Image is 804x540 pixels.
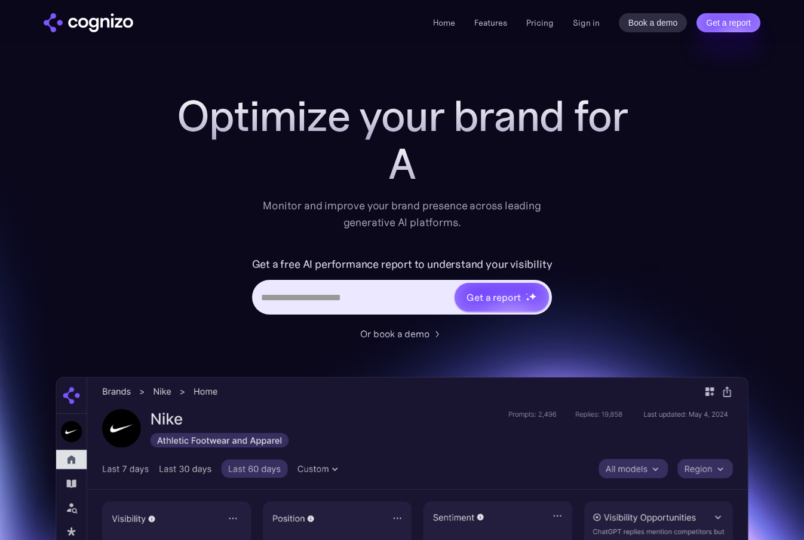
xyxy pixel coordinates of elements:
[619,13,688,32] a: Book a demo
[453,282,550,313] a: Get a reportstarstarstar
[252,255,553,274] label: Get a free AI performance report to understand your visibility
[433,17,455,28] a: Home
[163,140,641,188] div: A
[526,293,527,295] img: star
[474,17,507,28] a: Features
[573,16,600,30] a: Sign in
[696,13,760,32] a: Get a report
[255,197,549,231] div: Monitor and improve your brand presence across leading generative AI platforms.
[44,13,133,32] img: cognizo logo
[44,13,133,32] a: home
[526,17,554,28] a: Pricing
[252,255,553,321] form: Hero URL Input Form
[526,297,530,301] img: star
[529,292,536,300] img: star
[360,327,444,341] a: Or book a demo
[360,327,429,341] div: Or book a demo
[163,92,641,140] h1: Optimize your brand for
[467,290,520,304] div: Get a report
